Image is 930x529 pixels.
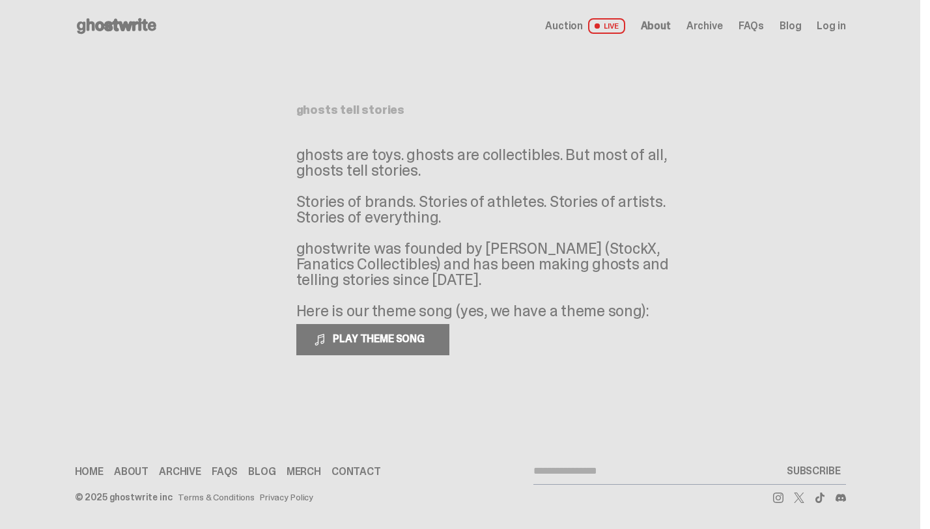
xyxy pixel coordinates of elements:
span: Auction [545,21,583,31]
a: FAQs [739,21,764,31]
a: Blog [248,467,275,477]
button: PLAY THEME SONG [296,324,449,355]
a: Auction LIVE [545,18,625,34]
span: PLAY THEME SONG [328,332,432,346]
h1: ghosts tell stories [296,104,625,116]
a: Merch [287,467,321,477]
a: FAQs [212,467,238,477]
a: Privacy Policy [260,493,313,502]
a: About [641,21,671,31]
a: Terms & Conditions [178,493,255,502]
a: Archive [159,467,201,477]
button: SUBSCRIBE [782,458,846,484]
span: LIVE [588,18,625,34]
p: ghosts are toys. ghosts are collectibles. But most of all, ghosts tell stories. Stories of brands... [296,147,687,319]
a: About [114,467,148,477]
a: Blog [780,21,801,31]
div: © 2025 ghostwrite inc [75,493,173,502]
a: Archive [686,21,723,31]
a: Home [75,467,104,477]
a: Contact [331,467,381,477]
a: Log in [817,21,845,31]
